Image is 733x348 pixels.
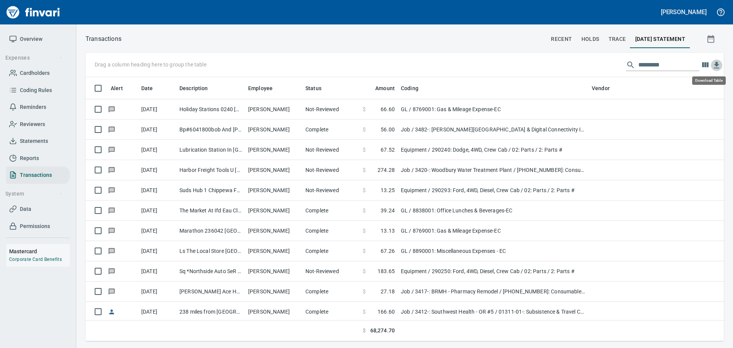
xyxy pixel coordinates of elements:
td: [PERSON_NAME] [245,201,302,221]
td: Not-Reviewed [302,180,360,201]
span: Cardholders [20,68,50,78]
span: Has messages [108,289,116,294]
button: Show transactions within a particular date range [699,30,724,48]
span: 274.28 [378,166,395,174]
span: $ [363,327,366,335]
span: System [5,189,63,199]
span: Reviewers [20,120,45,129]
span: $ [363,166,366,174]
span: Permissions [20,222,50,231]
span: 68,274.70 [370,327,395,335]
td: Suds Hub 1 Chippewa Fall WI [176,180,245,201]
a: Coding Rules [6,82,70,99]
td: Complete [302,282,360,302]
span: Statements [20,136,48,146]
td: GL / 8769001: Gas & Mileage Expense-EC [398,99,589,120]
span: $ [363,308,366,316]
td: [PERSON_NAME] Ace Home Cente Blk River Fls WI [176,282,245,302]
span: 66.60 [381,105,395,113]
span: Vendor [592,84,610,93]
span: Date [141,84,153,93]
span: Coding [401,84,418,93]
td: Bp#6041800bob And [PERSON_NAME] [GEOGRAPHIC_DATA] [176,120,245,140]
td: [DATE] [138,120,176,140]
span: Has messages [108,147,116,152]
span: 13.25 [381,186,395,194]
td: Complete [302,201,360,221]
td: [PERSON_NAME] [245,241,302,261]
td: Sq *Northside Auto SeR Arkansaw WI [176,261,245,282]
td: [DATE] [138,302,176,322]
span: $ [363,146,366,154]
td: Job / 3420-: Woodbury Water Treatment Plant / [PHONE_NUMBER]: Consumable CM/GC / 8: Indirects [398,160,589,180]
td: [DATE] [138,180,176,201]
td: Job / 3482-: [PERSON_NAME][GEOGRAPHIC_DATA] & Digital Connectivity Installation / [PHONE_NUMBER]:... [398,120,589,140]
td: Not-Reviewed [302,140,360,160]
span: Status [305,84,321,93]
td: Holiday Stations 0240 [PERSON_NAME] [GEOGRAPHIC_DATA] [176,99,245,120]
td: [PERSON_NAME] [245,302,302,322]
td: Not-Reviewed [302,261,360,282]
span: 39.24 [381,207,395,214]
span: Has messages [108,107,116,112]
span: [DATE] Statement [635,34,685,44]
span: 13.13 [381,227,395,235]
span: $ [363,227,366,235]
td: [DATE] [138,160,176,180]
span: $ [363,267,366,275]
td: [DATE] [138,99,176,120]
td: Job / 3417-: BRMH - Pharmacy Remodel / [PHONE_NUMBER]: Consumable CM/GC / 8: Indirects [398,282,589,302]
span: Has messages [108,269,116,274]
td: Not-Reviewed [302,160,360,180]
td: [PERSON_NAME] [245,261,302,282]
td: [DATE] [138,241,176,261]
span: 56.00 [381,126,395,133]
td: GL / 8838001: Office Lunches & Beverages-EC [398,201,589,221]
span: recent [551,34,572,44]
span: 183.65 [378,267,395,275]
td: [PERSON_NAME] [245,120,302,140]
a: Cardholders [6,65,70,82]
span: Employee [248,84,283,93]
a: Overview [6,31,70,48]
span: Has messages [108,228,116,233]
span: $ [363,288,366,295]
span: Has messages [108,127,116,132]
span: Description [179,84,208,93]
button: Expenses [2,51,66,65]
span: Data [20,204,31,214]
span: Reports [20,154,39,163]
td: [PERSON_NAME] [245,221,302,241]
td: Ls The Local Store [GEOGRAPHIC_DATA] [GEOGRAPHIC_DATA] [176,241,245,261]
span: Employee [248,84,273,93]
td: [DATE] [138,261,176,282]
span: 166.60 [378,308,395,316]
span: $ [363,126,366,133]
td: Job / 3412-: Southwest Health - OR #5 / 01311-01-: Subsistence & Travel CM/GC / 8: Indirects [398,302,589,322]
td: Complete [302,241,360,261]
img: Finvari [5,3,62,21]
td: [DATE] [138,201,176,221]
td: Complete [302,221,360,241]
nav: breadcrumb [86,34,121,44]
h6: Mastercard [9,247,70,256]
a: Statements [6,133,70,150]
a: Reminders [6,99,70,116]
td: Harbor Freight Tools U [GEOGRAPHIC_DATA] WI [176,160,245,180]
td: [PERSON_NAME] [245,282,302,302]
td: [PERSON_NAME] [245,140,302,160]
td: Equipment / 290293: Ford, 4WD, Diesel, Crew Cab / 02: Parts / 2: Parts # [398,180,589,201]
span: holds [581,34,599,44]
span: Amount [375,84,395,93]
span: $ [363,207,366,214]
span: Amount [365,84,395,93]
td: GL / 8890001: Miscellaneous Expenses - EC [398,241,589,261]
span: trace [609,34,626,44]
span: Date [141,84,163,93]
td: Complete [302,302,360,322]
span: Expenses [5,53,63,63]
a: Permissions [6,218,70,235]
td: Equipment / 290250: Ford, 4WD, Diesel, Crew Cab / 02: Parts / 2: Parts # [398,261,589,282]
span: Alert [111,84,123,93]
